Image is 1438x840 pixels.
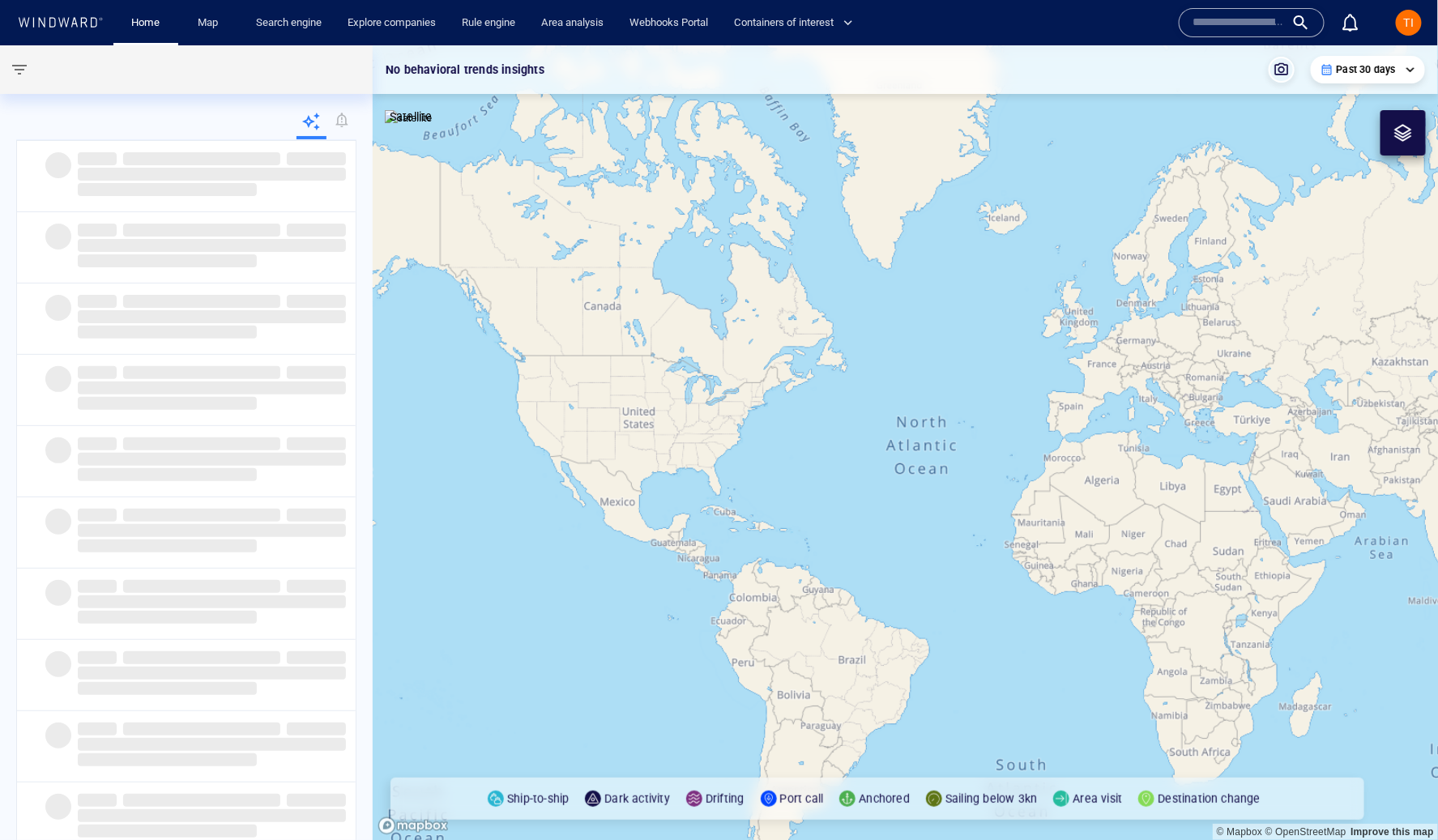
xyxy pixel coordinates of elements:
[78,651,117,664] span: ‌
[45,295,71,321] span: ‌
[123,651,280,664] span: ‌
[45,152,71,178] span: ‌
[78,295,117,308] span: ‌
[780,789,824,808] p: Port call
[507,789,569,808] p: Ship-to-ship
[78,437,117,450] span: ‌
[1341,13,1360,32] div: Notification center
[287,651,346,664] span: ‌
[78,254,257,267] span: ‌
[78,326,257,339] span: ‌
[1337,62,1396,77] p: Past 30 days
[945,789,1037,808] p: Sailing below 3kn
[126,9,167,37] a: Home
[120,9,172,37] button: Home
[123,437,280,450] span: ‌
[455,9,522,37] a: Rule engine
[859,789,910,808] p: Anchored
[378,817,449,835] a: Mapbox logo
[123,152,280,165] span: ‌
[78,595,346,608] span: ‌
[78,152,117,165] span: ‌
[1321,62,1415,77] div: Past 30 days
[287,295,346,308] span: ‌
[123,580,280,593] span: ‌
[604,789,670,808] p: Dark activity
[1073,789,1122,808] p: Area visit
[78,366,117,379] span: ‌
[78,738,346,751] span: ‌
[78,524,346,537] span: ‌
[1351,826,1434,838] a: Map feedback
[287,509,346,522] span: ‌
[78,753,257,766] span: ‌
[1158,789,1261,808] p: Destination change
[123,794,280,807] span: ‌
[1393,6,1425,39] button: TI
[1217,826,1262,838] a: Mapbox
[123,509,280,522] span: ‌
[78,539,257,552] span: ‌
[45,794,71,820] span: ‌
[78,239,346,252] span: ‌
[45,509,71,535] span: ‌
[734,14,853,32] span: Containers of interest
[341,9,442,37] a: Explore companies
[78,611,257,624] span: ‌
[287,580,346,593] span: ‌
[191,9,230,37] a: Map
[123,366,280,379] span: ‌
[45,366,71,392] span: ‌
[78,509,117,522] span: ‌
[78,183,257,196] span: ‌
[45,723,71,748] span: ‌
[78,468,257,481] span: ‌
[250,9,328,37] a: Search engine
[287,224,346,237] span: ‌
[45,651,71,677] span: ‌
[45,224,71,249] span: ‌
[123,224,280,237] span: ‌
[185,9,237,37] button: Map
[623,9,715,37] a: Webhooks Portal
[1265,826,1346,838] a: OpenStreetMap
[287,723,346,736] span: ‌
[706,789,745,808] p: Drifting
[123,295,280,308] span: ‌
[1369,767,1426,828] iframe: Chat
[287,366,346,379] span: ‌
[78,794,117,807] span: ‌
[385,110,433,126] img: satellite
[1404,16,1415,29] span: TI
[78,382,346,394] span: ‌
[78,723,117,736] span: ‌
[728,9,867,37] button: Containers of interest
[287,794,346,807] span: ‌
[78,397,257,410] span: ‌
[45,437,71,463] span: ‌
[390,107,433,126] p: Satellite
[78,168,346,181] span: ‌
[78,825,257,838] span: ‌
[78,224,117,237] span: ‌
[123,723,280,736] span: ‌
[386,60,544,79] p: No behavioral trends insights
[78,453,346,466] span: ‌
[78,682,257,695] span: ‌
[78,809,346,822] span: ‌
[78,310,346,323] span: ‌
[287,437,346,450] span: ‌
[78,667,346,680] span: ‌
[535,9,610,37] a: Area analysis
[78,580,117,593] span: ‌
[45,580,71,606] span: ‌
[287,152,346,165] span: ‌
